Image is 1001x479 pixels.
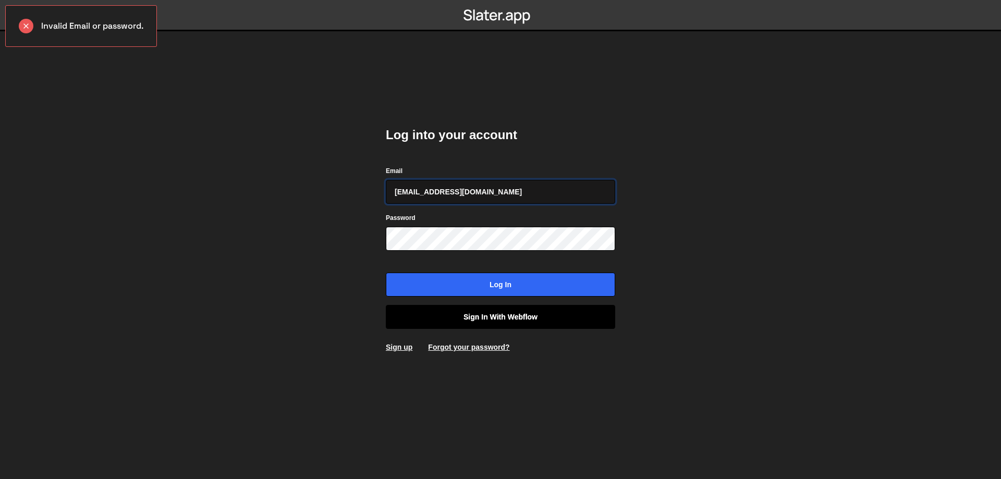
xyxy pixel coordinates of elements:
a: Forgot your password? [428,343,509,351]
input: Log in [386,273,615,297]
a: Sign in with Webflow [386,305,615,329]
a: Sign up [386,343,412,351]
div: Invalid Email or password. [5,5,157,47]
label: Email [386,166,402,176]
label: Password [386,213,416,223]
h2: Log into your account [386,127,615,143]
